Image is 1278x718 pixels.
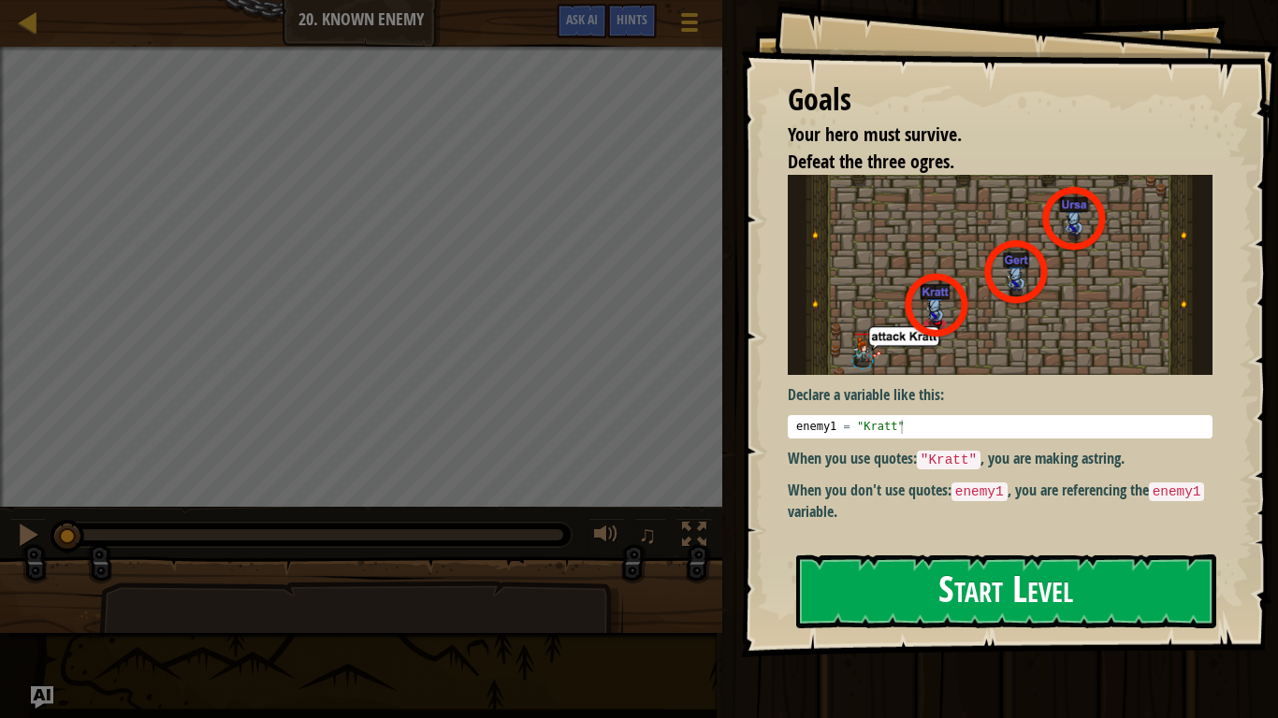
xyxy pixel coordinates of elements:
button: Ctrl + P: Pause [9,518,47,556]
button: Ask AI [557,4,607,38]
li: Defeat the three ogres. [764,149,1208,176]
button: Start Level [796,554,1216,628]
span: Defeat the three ogres. [788,149,954,174]
button: Show game menu [666,4,713,48]
code: enemy1 [1149,482,1205,501]
p: Declare a variable like this: [788,384,1213,406]
button: Ask AI [31,686,53,709]
code: enemy1 [951,482,1008,501]
button: Adjust volume [588,518,625,556]
p: When you don't use quotes: , you are referencing the . [788,480,1213,523]
img: Screenshot 2016 07 12 16 [788,175,1213,375]
p: When you use quotes: , you are making a . [788,448,1213,470]
button: ♫ [634,518,666,556]
li: Your hero must survive. [764,122,1208,149]
strong: variable [788,501,834,522]
span: Ask AI [566,10,598,28]
code: "Kratt" [917,451,980,469]
span: Hints [617,10,647,28]
span: ♫ [638,521,657,549]
button: Toggle fullscreen [675,518,713,556]
span: Your hero must survive. [788,122,962,147]
strong: string [1088,448,1121,468]
div: Goals [788,79,1213,122]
